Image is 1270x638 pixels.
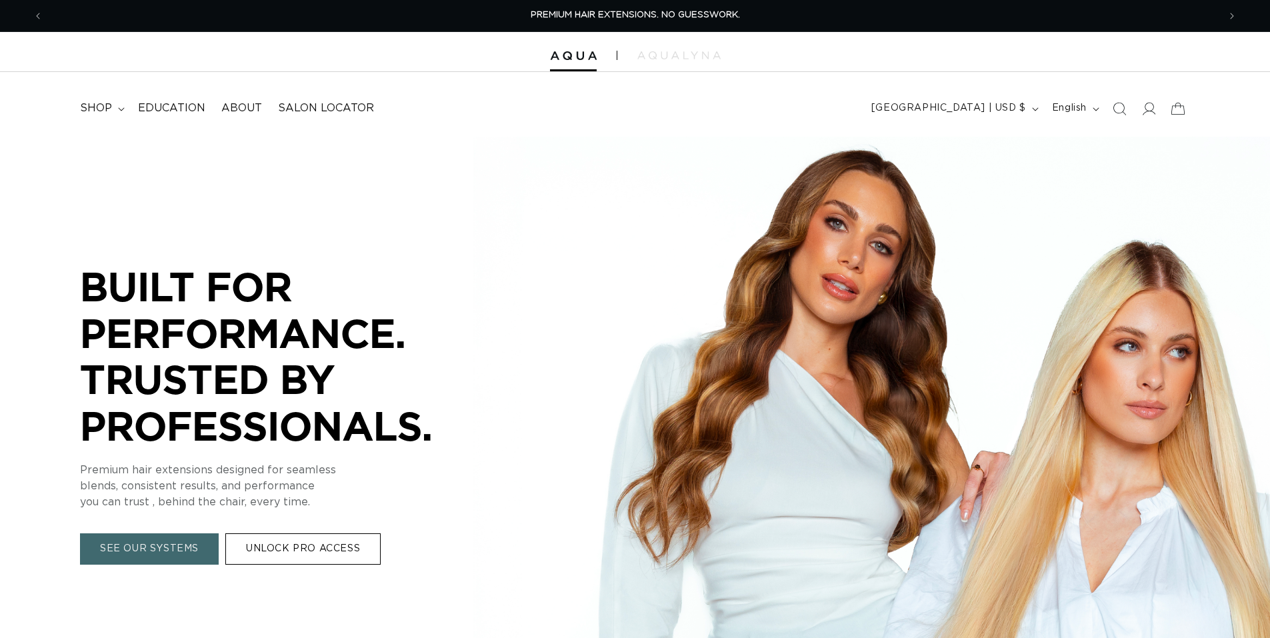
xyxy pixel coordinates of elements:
[80,534,219,565] a: SEE OUR SYSTEMS
[278,101,374,115] span: Salon Locator
[80,263,480,449] p: BUILT FOR PERFORMANCE. TRUSTED BY PROFESSIONALS.
[637,51,721,59] img: aqualyna.com
[225,534,381,565] a: UNLOCK PRO ACCESS
[531,11,740,19] span: PREMIUM HAIR EXTENSIONS. NO GUESSWORK.
[80,463,480,479] p: Premium hair extensions designed for seamless
[871,101,1026,115] span: [GEOGRAPHIC_DATA] | USD $
[80,479,480,495] p: blends, consistent results, and performance
[550,51,597,61] img: Aqua Hair Extensions
[80,101,112,115] span: shop
[23,3,53,29] button: Previous announcement
[130,93,213,123] a: Education
[1052,101,1087,115] span: English
[1217,3,1247,29] button: Next announcement
[270,93,382,123] a: Salon Locator
[80,495,480,511] p: you can trust , behind the chair, every time.
[1105,94,1134,123] summary: Search
[863,96,1044,121] button: [GEOGRAPHIC_DATA] | USD $
[221,101,262,115] span: About
[72,93,130,123] summary: shop
[1044,96,1105,121] button: English
[213,93,270,123] a: About
[138,101,205,115] span: Education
